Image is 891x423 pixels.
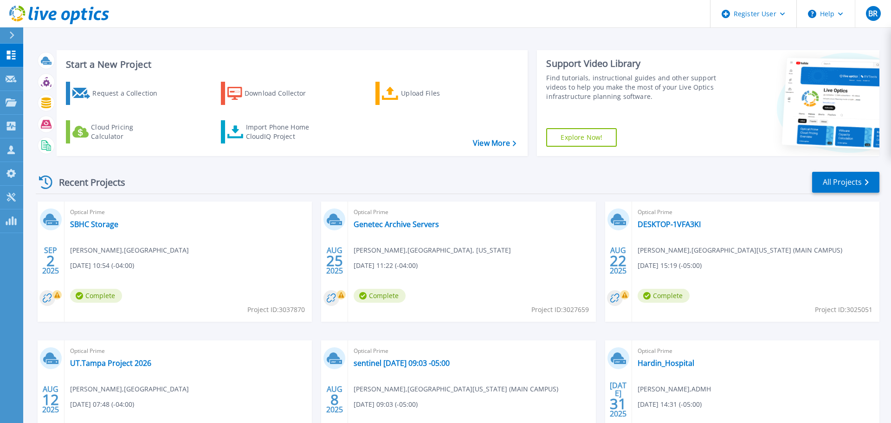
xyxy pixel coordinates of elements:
[638,220,701,229] a: DESKTOP-1VFA3KI
[70,399,134,410] span: [DATE] 07:48 (-04:00)
[354,289,406,303] span: Complete
[638,358,694,368] a: Hardin_Hospital
[42,396,59,403] span: 12
[868,10,878,17] span: BR
[609,383,627,416] div: [DATE] 2025
[531,305,589,315] span: Project ID: 3027659
[70,207,306,217] span: Optical Prime
[46,257,55,265] span: 2
[70,260,134,271] span: [DATE] 10:54 (-04:00)
[326,244,343,278] div: AUG 2025
[354,358,450,368] a: sentinel [DATE] 09:03 -05:00
[70,346,306,356] span: Optical Prime
[638,289,690,303] span: Complete
[247,305,305,315] span: Project ID: 3037870
[354,245,511,255] span: [PERSON_NAME] , [GEOGRAPHIC_DATA], [US_STATE]
[354,399,418,410] span: [DATE] 09:03 (-05:00)
[638,384,711,394] span: [PERSON_NAME] , ADMH
[70,245,189,255] span: [PERSON_NAME] , [GEOGRAPHIC_DATA]
[354,220,439,229] a: Genetec Archive Servers
[401,84,475,103] div: Upload Files
[638,260,702,271] span: [DATE] 15:19 (-05:00)
[354,207,590,217] span: Optical Prime
[66,120,169,143] a: Cloud Pricing Calculator
[42,244,59,278] div: SEP 2025
[815,305,872,315] span: Project ID: 3025051
[354,346,590,356] span: Optical Prime
[92,84,167,103] div: Request a Collection
[42,383,59,416] div: AUG 2025
[70,289,122,303] span: Complete
[610,400,626,408] span: 31
[354,384,558,394] span: [PERSON_NAME] , [GEOGRAPHIC_DATA][US_STATE] (MAIN CAMPUS)
[326,257,343,265] span: 25
[546,73,721,101] div: Find tutorials, instructional guides and other support videos to help you make the most of your L...
[638,346,874,356] span: Optical Prime
[36,171,138,194] div: Recent Projects
[638,399,702,410] span: [DATE] 14:31 (-05:00)
[638,245,842,255] span: [PERSON_NAME] , [GEOGRAPHIC_DATA][US_STATE] (MAIN CAMPUS)
[375,82,479,105] a: Upload Files
[66,59,516,70] h3: Start a New Project
[546,128,617,147] a: Explore Now!
[330,396,339,403] span: 8
[609,244,627,278] div: AUG 2025
[70,220,118,229] a: SBHC Storage
[546,58,721,70] div: Support Video Library
[812,172,879,193] a: All Projects
[91,123,165,141] div: Cloud Pricing Calculator
[473,139,516,148] a: View More
[245,84,319,103] div: Download Collector
[326,383,343,416] div: AUG 2025
[70,358,151,368] a: UT.Tampa Project 2026
[610,257,626,265] span: 22
[638,207,874,217] span: Optical Prime
[246,123,318,141] div: Import Phone Home CloudIQ Project
[354,260,418,271] span: [DATE] 11:22 (-04:00)
[66,82,169,105] a: Request a Collection
[70,384,189,394] span: [PERSON_NAME] , [GEOGRAPHIC_DATA]
[221,82,324,105] a: Download Collector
